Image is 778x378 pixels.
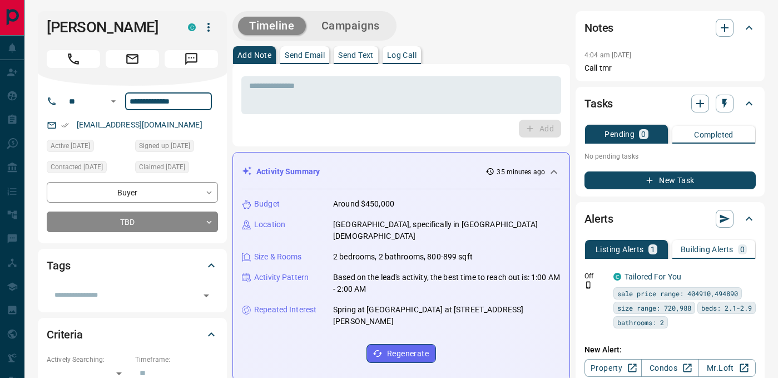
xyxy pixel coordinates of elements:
h1: [PERSON_NAME] [47,18,171,36]
a: [EMAIL_ADDRESS][DOMAIN_NAME] [77,120,202,129]
div: TBD [47,212,218,232]
h2: Alerts [584,210,613,228]
div: Notes [584,14,756,41]
h2: Criteria [47,326,83,343]
a: Mr.Loft [698,359,756,377]
p: Log Call [387,51,417,59]
button: Open [107,95,120,108]
div: Alerts [584,205,756,232]
div: condos.ca [188,23,196,31]
p: Actively Searching: [47,355,130,365]
p: 35 minutes ago [497,167,545,177]
span: beds: 2.1-2.9 [701,302,752,313]
p: New Alert: [584,344,756,356]
p: Repeated Interest [254,304,316,316]
svg: Email Verified [61,121,69,129]
div: Criteria [47,321,218,348]
svg: Push Notification Only [584,281,592,289]
p: Building Alerts [681,246,734,253]
p: Activity Pattern [254,272,309,283]
p: Spring at [GEOGRAPHIC_DATA] at [STREET_ADDRESS][PERSON_NAME] [333,304,561,327]
p: Off [584,271,607,281]
a: Tailored For You [625,272,681,281]
h2: Notes [584,19,613,37]
p: Send Email [285,51,325,59]
div: Thu May 08 2025 [47,161,130,176]
p: [GEOGRAPHIC_DATA], specifically in [GEOGRAPHIC_DATA][DEMOGRAPHIC_DATA] [333,219,561,242]
div: Activity Summary35 minutes ago [242,161,561,182]
div: Sun Jan 12 2025 [135,140,218,155]
span: Contacted [DATE] [51,161,103,173]
p: 0 [641,130,646,138]
span: Email [106,50,159,68]
p: 0 [740,246,745,253]
h2: Tasks [584,95,613,112]
p: Pending [604,130,635,138]
span: Call [47,50,100,68]
button: New Task [584,171,756,189]
span: size range: 720,988 [617,302,691,313]
button: Campaigns [310,17,391,35]
p: Call tmr [584,62,756,74]
p: 2 bedrooms, 2 bathrooms, 800-899 sqft [333,251,473,263]
span: Claimed [DATE] [139,161,185,173]
button: Timeline [238,17,306,35]
span: Signed up [DATE] [139,140,190,151]
a: Property [584,359,642,377]
p: Completed [694,131,734,139]
p: Send Text [338,51,374,59]
p: Around $450,000 [333,198,394,210]
a: Condos [641,359,698,377]
p: Based on the lead's activity, the best time to reach out is: 1:00 AM - 2:00 AM [333,272,561,295]
div: Wed Jan 22 2025 [47,140,130,155]
div: Sun Jan 12 2025 [135,161,218,176]
p: No pending tasks [584,148,756,165]
p: 4:04 am [DATE] [584,51,632,59]
div: condos.ca [613,273,621,281]
div: Tags [47,252,218,279]
span: Active [DATE] [51,140,90,151]
p: Timeframe: [135,355,218,365]
p: 1 [651,246,655,253]
div: Tasks [584,90,756,117]
p: Activity Summary [256,166,320,178]
span: Message [165,50,218,68]
span: sale price range: 404910,494890 [617,288,738,299]
h2: Tags [47,257,70,274]
p: Location [254,219,285,230]
p: Size & Rooms [254,251,302,263]
button: Open [199,288,214,303]
p: Budget [254,198,280,210]
span: bathrooms: 2 [617,317,664,328]
p: Add Note [237,51,271,59]
div: Buyer [47,182,218,203]
p: Listing Alerts [596,246,644,253]
button: Regenerate [366,344,436,363]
